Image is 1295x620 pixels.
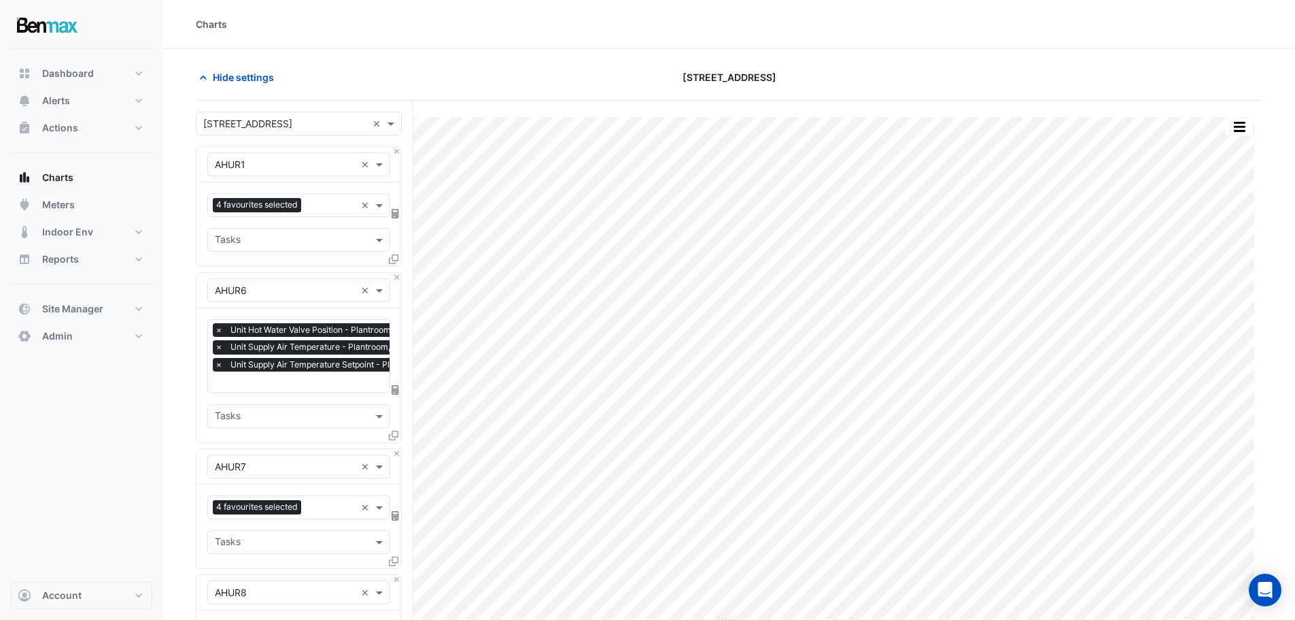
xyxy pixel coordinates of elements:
span: Clone Favourites and Tasks from this Equipment to other Equipment [389,253,398,265]
button: Actions [11,114,152,142]
button: Account [11,582,152,609]
span: Account [42,589,82,602]
span: Choose Function [390,510,402,521]
span: Clear [361,283,373,297]
span: Unit Supply Air Temperature - Plantroom, Perimeter South West [227,340,521,354]
span: Alerts [42,94,70,108]
button: Indoor Env [11,218,152,246]
app-icon: Charts [18,171,31,184]
app-icon: Meters [18,198,31,212]
span: × [213,358,225,372]
span: Clear [361,585,373,600]
span: × [213,323,225,337]
app-icon: Dashboard [18,67,31,80]
button: Close [392,147,401,156]
span: 4 favourites selected [213,500,301,514]
span: Site Manager [42,302,103,316]
app-icon: Alerts [18,94,31,108]
div: Tasks [213,408,241,426]
span: Clear [361,157,373,172]
span: [STREET_ADDRESS] [683,70,776,84]
span: Meters [42,198,75,212]
div: Tasks [213,232,241,250]
button: Close [392,575,401,584]
span: Hide settings [213,70,274,84]
span: Clear [361,459,373,474]
img: Company Logo [16,11,77,38]
button: More Options [1226,118,1253,135]
span: Indoor Env [42,225,93,239]
span: Clear [361,500,373,515]
span: Clear [361,198,373,212]
span: Unit Supply Air Temperature Setpoint - Plantroom, Perimeter South West [227,358,514,372]
app-icon: Reports [18,252,31,266]
app-icon: Admin [18,329,31,343]
button: Reports [11,246,152,273]
button: Charts [11,164,152,191]
span: Admin [42,329,73,343]
div: Charts [196,17,227,31]
span: Dashboard [42,67,94,80]
button: Dashboard [11,60,152,87]
span: Choose Function [390,208,402,219]
button: Close [392,273,401,282]
span: Clone Favourites and Tasks from this Equipment to other Equipment [389,555,398,567]
span: Reports [42,252,79,266]
span: Clear [373,116,384,131]
div: Open Intercom Messenger [1249,574,1281,606]
app-icon: Site Manager [18,302,31,316]
span: × [213,340,225,354]
button: Admin [11,323,152,350]
button: Alerts [11,87,152,114]
span: Actions [42,121,78,135]
span: Unit Hot Water Valve Position - Plantroom, Perimeter South West [227,323,523,337]
div: Tasks [213,534,241,552]
app-icon: Actions [18,121,31,135]
span: Choose Function [390,384,402,395]
app-icon: Indoor Env [18,225,31,239]
button: Close [392,449,401,458]
span: Charts [42,171,73,184]
button: Hide settings [196,65,283,89]
span: Clone Favourites and Tasks from this Equipment to other Equipment [389,429,398,441]
span: 4 favourites selected [213,198,301,212]
button: Site Manager [11,295,152,323]
button: Meters [11,191,152,218]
